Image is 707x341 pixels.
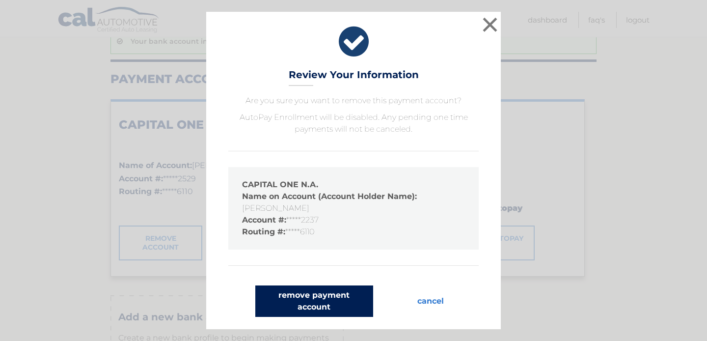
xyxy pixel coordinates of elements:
strong: CAPITAL ONE N.A. [242,180,318,189]
strong: Account #: [242,215,286,225]
button: cancel [409,285,452,317]
strong: Name on Account (Account Holder Name): [242,192,417,201]
h3: Review Your Information [289,69,419,86]
li: [PERSON_NAME] [242,191,465,214]
p: Are you sure you want to remove this payment account? [228,95,479,107]
p: AutoPay Enrollment will be disabled. Any pending one time payments will not be canceled. [228,112,479,135]
button: × [480,15,500,34]
strong: Routing #: [242,227,285,236]
button: remove payment account [255,285,373,317]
